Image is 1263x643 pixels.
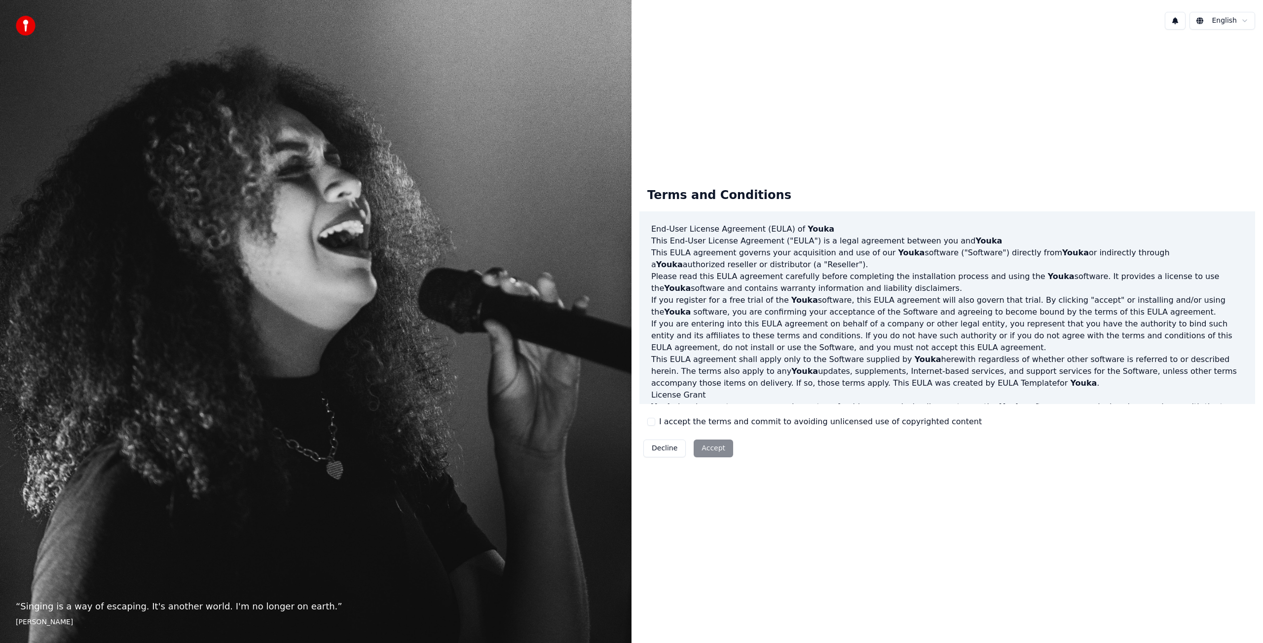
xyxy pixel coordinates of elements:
[664,307,691,317] span: Youka
[16,16,36,36] img: youka
[975,236,1002,245] span: Youka
[16,600,616,613] p: “ Singing is a way of escaping. It's another world. I'm no longer on earth. ”
[659,416,982,428] label: I accept the terms and commit to avoiding unlicensed use of copyrighted content
[651,318,1243,354] p: If you are entering into this EULA agreement on behalf of a company or other legal entity, you re...
[651,389,1243,401] h3: License Grant
[651,294,1243,318] p: If you register for a free trial of the software, this EULA agreement will also govern that trial...
[651,354,1243,389] p: This EULA agreement shall apply only to the Software supplied by herewith regardless of whether o...
[898,248,925,257] span: Youka
[643,440,686,457] button: Decline
[651,271,1243,294] p: Please read this EULA agreement carefully before completing the installation process and using th...
[1070,378,1097,388] span: Youka
[651,401,1243,425] p: hereby grants you a personal, non-transferable, non-exclusive licence to use the software on your...
[998,378,1057,388] a: EULA Template
[1062,248,1089,257] span: Youka
[791,366,818,376] span: Youka
[656,260,683,269] span: Youka
[651,402,678,411] span: Youka
[664,283,691,293] span: Youka
[16,617,616,627] footer: [PERSON_NAME]
[639,180,799,211] div: Terms and Conditions
[1048,272,1075,281] span: Youka
[915,355,941,364] span: Youka
[808,224,834,234] span: Youka
[651,247,1243,271] p: This EULA agreement governs your acquisition and use of our software ("Software") directly from o...
[791,295,818,305] span: Youka
[651,223,1243,235] h3: End-User License Agreement (EULA) of
[1000,402,1026,411] span: Youka
[651,235,1243,247] p: This End-User License Agreement ("EULA") is a legal agreement between you and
